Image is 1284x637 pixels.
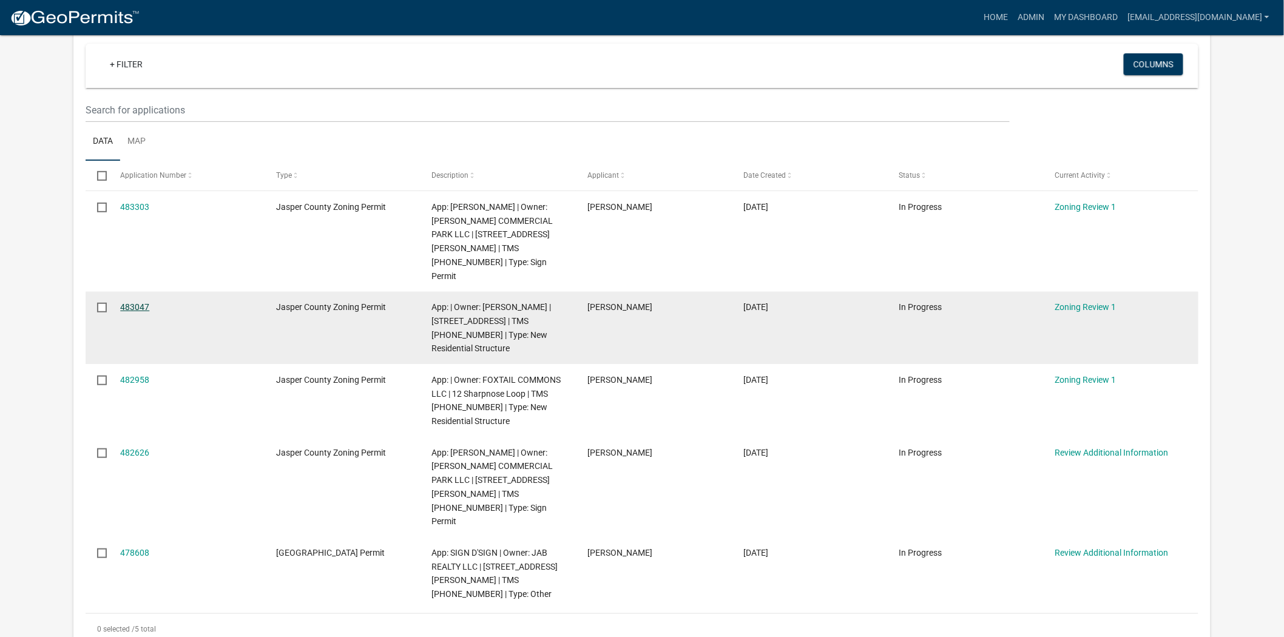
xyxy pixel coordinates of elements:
span: Jasper County Zoning Permit [276,448,386,457]
datatable-header-cell: Type [265,161,421,190]
datatable-header-cell: Current Activity [1043,161,1199,190]
span: Jasper County Building Permit [276,548,385,558]
span: 09/23/2025 [743,375,768,385]
span: In Progress [899,302,942,312]
datatable-header-cell: Date Created [732,161,888,190]
a: Review Additional Information [1055,448,1168,457]
a: Zoning Review 1 [1055,375,1116,385]
span: 09/15/2025 [743,548,768,558]
span: Taylor Halpin [587,202,652,212]
span: Jonathan Pfohl [587,302,652,312]
input: Search for applications [86,98,1010,123]
a: Map [120,123,153,161]
a: 478608 [120,548,149,558]
datatable-header-cell: Description [420,161,576,190]
a: 483047 [120,302,149,312]
datatable-header-cell: Applicant [576,161,732,190]
span: App: Taylor Halpin | Owner: JENKINS COMMERCIAL PARK LLC | 1495 JENKINS AVE | TMS 040-13-02-001 | ... [432,448,553,527]
a: Admin [1013,6,1049,29]
span: In Progress [899,202,942,212]
span: Jasper County Zoning Permit [276,202,386,212]
span: Status [899,171,921,180]
a: [EMAIL_ADDRESS][DOMAIN_NAME] [1123,6,1274,29]
a: Review Additional Information [1055,548,1168,558]
span: Date Created [743,171,786,180]
a: 483303 [120,202,149,212]
span: 09/23/2025 [743,448,768,457]
span: Jasper County Zoning Permit [276,375,386,385]
span: App: | Owner: Jonathan Pfohl | 283 Cassique Creek Dr. | TMS 094-06-00-016 | Type: New Residential... [432,302,552,353]
span: In Progress [899,375,942,385]
span: Description [432,171,469,180]
span: Jasper County Zoning Permit [276,302,386,312]
span: App: Taylor Halpin | Owner: JENKINS COMMERCIAL PARK LLC | 1495 JENKINS AVE | TMS 040-13-02-001 | ... [432,202,553,281]
span: 0 selected / [97,625,135,633]
a: + Filter [100,53,152,75]
span: In Progress [899,448,942,457]
span: 09/24/2025 [743,202,768,212]
a: Zoning Review 1 [1055,302,1116,312]
span: Current Activity [1055,171,1105,180]
span: App: | Owner: FOXTAIL COMMONS LLC | 12 Sharpnose Loop | TMS 081-00-03-030 | Type: New Residential... [432,375,561,426]
a: My Dashboard [1049,6,1123,29]
span: 09/23/2025 [743,302,768,312]
datatable-header-cell: Application Number [109,161,265,190]
span: App: SIGN D'SIGN | Owner: JAB REALTY LLC | 79 RILEY FARM RD | TMS 080-00-03-025 | Type: Other [432,548,558,599]
a: 482626 [120,448,149,457]
span: Type [276,171,292,180]
span: Taylor Halpin [587,448,652,457]
button: Columns [1124,53,1183,75]
span: Applicant [587,171,619,180]
a: 482958 [120,375,149,385]
a: Data [86,123,120,161]
span: Preston Parfitt [587,375,652,385]
datatable-header-cell: Select [86,161,109,190]
span: In Progress [899,548,942,558]
span: Application Number [120,171,186,180]
a: Zoning Review 1 [1055,202,1116,212]
span: Taylor Halpin [587,548,652,558]
datatable-header-cell: Status [887,161,1043,190]
a: Home [979,6,1013,29]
